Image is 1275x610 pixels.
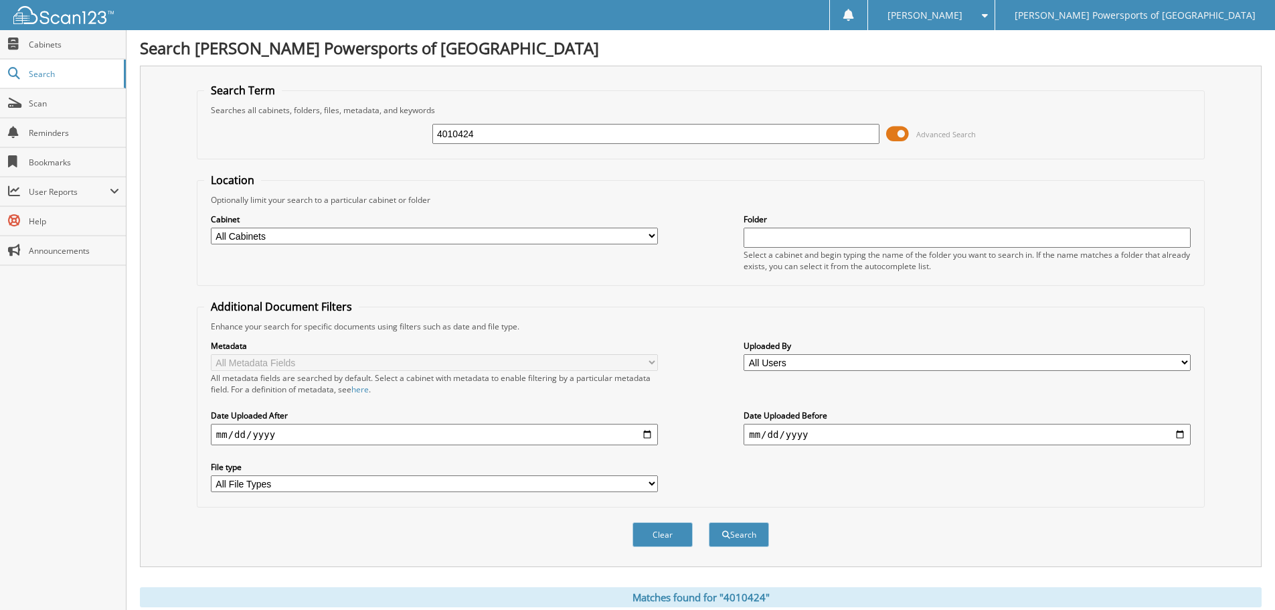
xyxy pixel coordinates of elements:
[29,216,119,227] span: Help
[887,11,962,19] span: [PERSON_NAME]
[211,214,658,225] label: Cabinet
[211,461,658,473] label: File type
[916,129,976,139] span: Advanced Search
[204,321,1197,332] div: Enhance your search for specific documents using filters such as date and file type.
[211,340,658,352] label: Metadata
[204,299,359,314] legend: Additional Document Filters
[211,424,658,445] input: start
[744,424,1191,445] input: end
[709,522,769,547] button: Search
[744,214,1191,225] label: Folder
[744,340,1191,352] label: Uploaded By
[140,587,1262,607] div: Matches found for "4010424"
[351,384,369,395] a: here
[211,372,658,395] div: All metadata fields are searched by default. Select a cabinet with metadata to enable filtering b...
[204,83,282,98] legend: Search Term
[29,127,119,139] span: Reminders
[13,6,114,24] img: scan123-logo-white.svg
[204,194,1197,206] div: Optionally limit your search to a particular cabinet or folder
[29,157,119,168] span: Bookmarks
[29,98,119,109] span: Scan
[204,104,1197,116] div: Searches all cabinets, folders, files, metadata, and keywords
[744,249,1191,272] div: Select a cabinet and begin typing the name of the folder you want to search in. If the name match...
[29,186,110,198] span: User Reports
[211,410,658,421] label: Date Uploaded After
[29,68,117,80] span: Search
[1015,11,1256,19] span: [PERSON_NAME] Powersports of [GEOGRAPHIC_DATA]
[204,173,261,187] legend: Location
[29,39,119,50] span: Cabinets
[744,410,1191,421] label: Date Uploaded Before
[29,245,119,256] span: Announcements
[140,37,1262,59] h1: Search [PERSON_NAME] Powersports of [GEOGRAPHIC_DATA]
[632,522,693,547] button: Clear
